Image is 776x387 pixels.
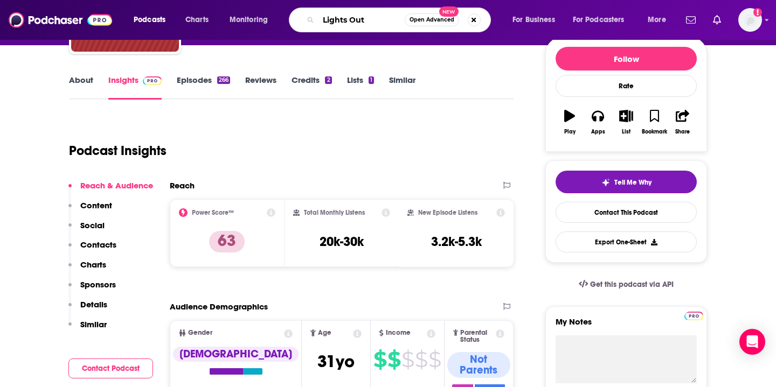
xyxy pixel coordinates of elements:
p: Social [80,220,105,230]
p: Similar [80,319,107,329]
button: Bookmark [640,103,668,142]
button: Contact Podcast [68,358,153,378]
span: More [648,12,666,27]
p: Charts [80,259,106,270]
span: Age [318,329,331,336]
p: Details [80,299,107,309]
span: Get this podcast via API [590,280,674,289]
span: Logged in as brookecarr [738,8,762,32]
span: $ [415,351,427,368]
button: tell me why sparkleTell Me Why [556,171,697,193]
input: Search podcasts, credits, & more... [318,11,405,29]
h2: Power Score™ [192,209,234,216]
button: open menu [126,11,179,29]
h2: New Episode Listens [418,209,477,216]
span: Gender [188,329,212,336]
p: 63 [209,231,245,252]
img: User Profile [738,8,762,32]
span: $ [428,351,441,368]
div: Open Intercom Messenger [739,329,765,355]
span: For Podcasters [573,12,625,27]
h2: Reach [170,180,195,191]
div: 266 [217,76,230,84]
a: Credits2 [292,75,331,100]
button: Charts [68,259,106,279]
div: 1 [369,76,374,84]
a: Charts [178,11,215,29]
p: Sponsors [80,279,116,290]
label: My Notes [556,316,697,335]
a: Get this podcast via API [570,271,682,298]
div: List [622,129,630,135]
span: Open Advanced [410,17,454,23]
button: Details [68,299,107,319]
svg: Add a profile image [753,8,762,17]
button: Content [68,200,112,220]
a: About [69,75,93,100]
a: Show notifications dropdown [682,11,700,29]
img: tell me why sparkle [601,178,610,187]
button: open menu [505,11,569,29]
span: Parental Status [460,329,494,343]
div: Bookmark [642,129,667,135]
span: For Business [512,12,555,27]
button: Similar [68,319,107,339]
span: Podcasts [134,12,165,27]
button: Contacts [68,240,116,259]
p: Content [80,200,112,210]
button: open menu [222,11,282,29]
div: Not Parents [447,352,510,378]
a: Similar [389,75,415,100]
a: Reviews [245,75,276,100]
p: Contacts [80,240,116,250]
h1: Podcast Insights [69,143,167,159]
button: open menu [640,11,680,29]
h3: 3.2k-5.3k [431,234,482,250]
p: Reach & Audience [80,180,153,191]
a: Lists1 [347,75,374,100]
h2: Total Monthly Listens [304,209,365,216]
a: InsightsPodchaser Pro [108,75,162,100]
img: Podchaser Pro [684,312,703,320]
button: Open AdvancedNew [405,13,459,26]
div: 2 [325,76,331,84]
button: Play [556,103,584,142]
span: Monitoring [230,12,268,27]
span: 31 yo [317,351,355,372]
button: Reach & Audience [68,180,153,200]
span: New [439,6,459,17]
div: Search podcasts, credits, & more... [299,8,501,32]
span: Tell Me Why [614,178,652,187]
div: Apps [591,129,605,135]
button: Social [68,220,105,240]
a: Pro website [684,310,703,320]
button: Follow [556,47,697,71]
img: Podchaser Pro [143,76,162,85]
div: Share [675,129,690,135]
a: Episodes266 [177,75,230,100]
button: Apps [584,103,612,142]
img: Podchaser - Follow, Share and Rate Podcasts [9,10,112,30]
span: Charts [185,12,209,27]
a: Show notifications dropdown [709,11,725,29]
button: Sponsors [68,279,116,299]
button: Share [669,103,697,142]
div: Rate [556,75,697,97]
div: [DEMOGRAPHIC_DATA] [173,347,299,362]
button: List [612,103,640,142]
h2: Audience Demographics [170,301,268,312]
span: $ [373,351,386,368]
span: $ [401,351,414,368]
div: Play [564,129,576,135]
a: Contact This Podcast [556,202,697,223]
button: Export One-Sheet [556,231,697,252]
span: $ [387,351,400,368]
button: open menu [566,11,640,29]
h3: 20k-30k [320,234,364,250]
span: Income [386,329,411,336]
button: Show profile menu [738,8,762,32]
